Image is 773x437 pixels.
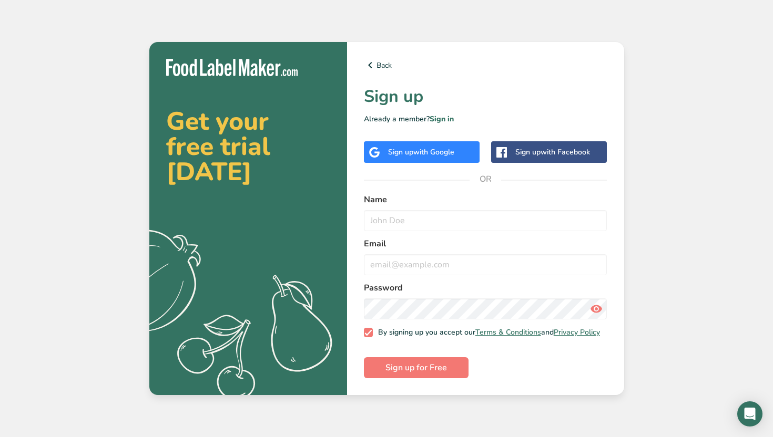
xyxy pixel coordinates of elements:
[364,282,607,294] label: Password
[373,328,600,337] span: By signing up you accept our and
[385,361,447,374] span: Sign up for Free
[166,109,330,184] h2: Get your free trial [DATE]
[470,163,501,195] span: OR
[737,401,762,426] div: Open Intercom Messenger
[364,210,607,231] input: John Doe
[364,193,607,206] label: Name
[554,327,600,337] a: Privacy Policy
[430,114,454,124] a: Sign in
[364,113,607,124] p: Already a member?
[364,357,469,378] button: Sign up for Free
[364,237,607,250] label: Email
[364,84,607,109] h1: Sign up
[166,59,298,76] img: Food Label Maker
[364,254,607,275] input: email@example.com
[475,327,541,337] a: Terms & Conditions
[541,147,590,157] span: with Facebook
[515,147,590,158] div: Sign up
[364,59,607,71] a: Back
[388,147,454,158] div: Sign up
[413,147,454,157] span: with Google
